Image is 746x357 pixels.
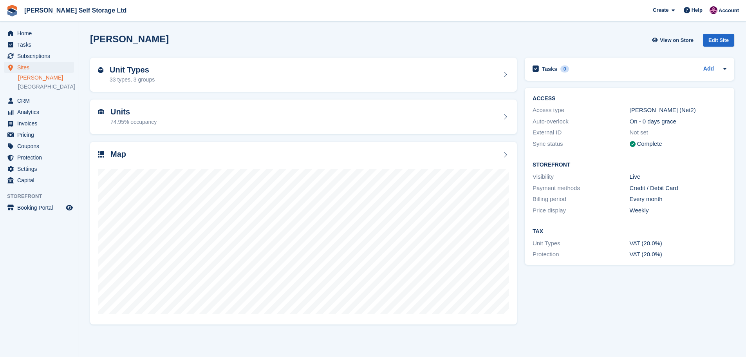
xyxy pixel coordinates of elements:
img: unit-type-icn-2b2737a686de81e16bb02015468b77c625bbabd49415b5ef34ead5e3b44a266d.svg [98,67,103,73]
span: Sites [17,62,64,73]
a: menu [4,39,74,50]
img: stora-icon-8386f47178a22dfd0bd8f6a31ec36ba5ce8667c1dd55bd0f319d3a0aa187defe.svg [6,5,18,16]
span: Help [692,6,703,14]
div: Credit / Debit Card [630,184,726,193]
div: Visibility [533,172,629,181]
div: Complete [637,140,662,149]
a: Map [90,142,517,325]
a: menu [4,51,74,62]
span: Subscriptions [17,51,64,62]
span: Booking Portal [17,202,64,213]
div: Weekly [630,206,726,215]
a: [PERSON_NAME] Self Storage Ltd [21,4,130,17]
div: Protection [533,250,629,259]
div: Unit Types [533,239,629,248]
div: Auto-overlock [533,117,629,126]
h2: Unit Types [110,65,155,74]
div: Payment methods [533,184,629,193]
span: Create [653,6,668,14]
h2: Map [110,150,126,159]
a: View on Store [651,34,697,47]
span: Invoices [17,118,64,129]
span: Home [17,28,64,39]
span: Capital [17,175,64,186]
span: CRM [17,95,64,106]
div: [PERSON_NAME] (Net2) [630,106,726,115]
div: On - 0 days grace [630,117,726,126]
div: VAT (20.0%) [630,250,726,259]
div: External ID [533,128,629,137]
h2: Units [110,107,157,116]
div: 0 [560,65,569,72]
a: menu [4,107,74,118]
div: VAT (20.0%) [630,239,726,248]
span: Storefront [7,192,78,200]
a: menu [4,95,74,106]
a: Unit Types 33 types, 3 groups [90,58,517,92]
a: menu [4,152,74,163]
h2: ACCESS [533,96,726,102]
a: [PERSON_NAME] [18,74,74,82]
h2: Storefront [533,162,726,168]
a: Add [703,65,714,74]
span: Analytics [17,107,64,118]
div: Access type [533,106,629,115]
img: unit-icn-7be61d7bf1b0ce9d3e12c5938cc71ed9869f7b940bace4675aadf7bd6d80202e.svg [98,109,104,114]
a: menu [4,129,74,140]
a: Edit Site [703,34,734,50]
span: Tasks [17,39,64,50]
h2: [PERSON_NAME] [90,34,169,44]
h2: Tasks [542,65,557,72]
div: Not set [630,128,726,137]
div: 74.95% occupancy [110,118,157,126]
div: Sync status [533,140,629,149]
a: menu [4,202,74,213]
span: Protection [17,152,64,163]
a: Units 74.95% occupancy [90,100,517,134]
div: Live [630,172,726,181]
span: Pricing [17,129,64,140]
img: map-icn-33ee37083ee616e46c38cad1a60f524a97daa1e2b2c8c0bc3eb3415660979fc1.svg [98,151,104,158]
div: Edit Site [703,34,734,47]
a: menu [4,118,74,129]
div: Billing period [533,195,629,204]
a: menu [4,175,74,186]
a: menu [4,141,74,152]
span: Account [719,7,739,14]
div: 33 types, 3 groups [110,76,155,84]
a: menu [4,163,74,174]
div: Price display [533,206,629,215]
span: Coupons [17,141,64,152]
div: Every month [630,195,726,204]
a: [GEOGRAPHIC_DATA] [18,83,74,91]
h2: Tax [533,228,726,235]
a: menu [4,28,74,39]
span: Settings [17,163,64,174]
a: menu [4,62,74,73]
a: Preview store [65,203,74,212]
span: View on Store [660,36,694,44]
img: Lydia Wild [710,6,717,14]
